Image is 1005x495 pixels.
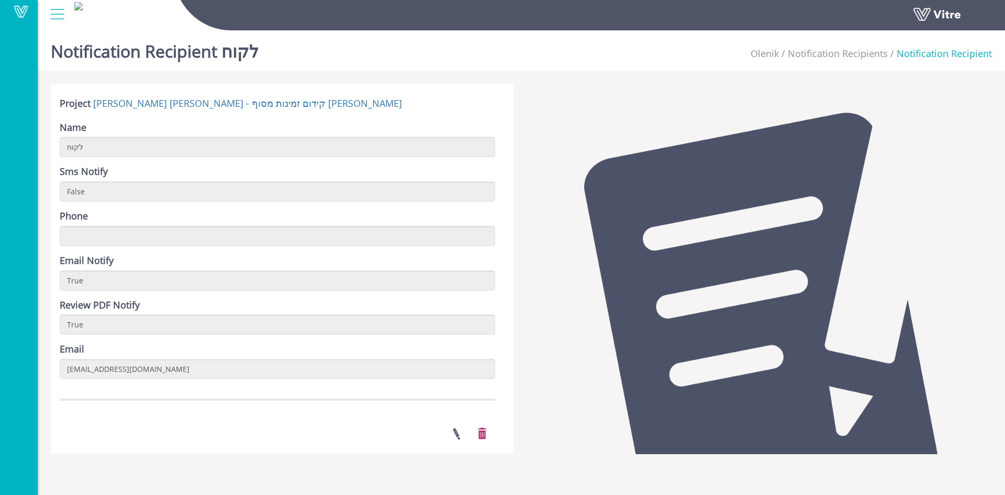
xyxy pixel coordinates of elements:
[60,121,86,135] label: Name
[888,47,992,61] li: Notification Recipient
[60,97,91,111] label: Project
[60,254,114,268] label: Email Notify
[788,47,888,60] a: Notification Recipients
[51,26,259,71] h1: Notification Recipient לקוח
[74,2,83,10] img: f715c2f2-a2c5-4230-a900-be868f5fe5a7.png
[60,210,88,223] label: Phone
[60,299,140,312] label: Review PDF Notify
[60,343,84,356] label: Email
[93,97,402,109] a: [PERSON_NAME] [PERSON_NAME] - קידום זמינות מסוף [PERSON_NAME]
[60,165,108,179] label: Sms Notify
[751,47,779,60] span: 237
